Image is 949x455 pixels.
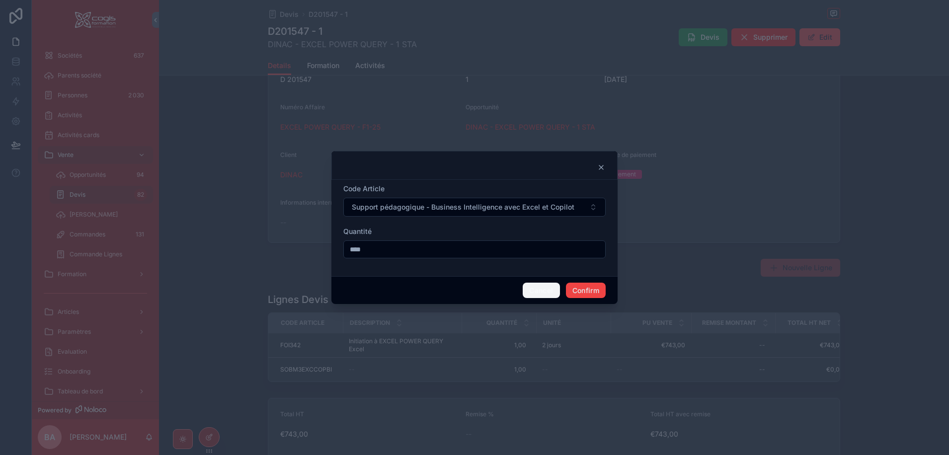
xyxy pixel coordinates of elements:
span: Code Article [343,184,385,193]
button: Select Button [343,198,606,217]
button: Cancel [523,283,559,299]
span: Support pédagogique - Business Intelligence avec Excel et Copilot [352,202,574,212]
span: Quantité [343,227,372,235]
button: Confirm [566,283,606,299]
